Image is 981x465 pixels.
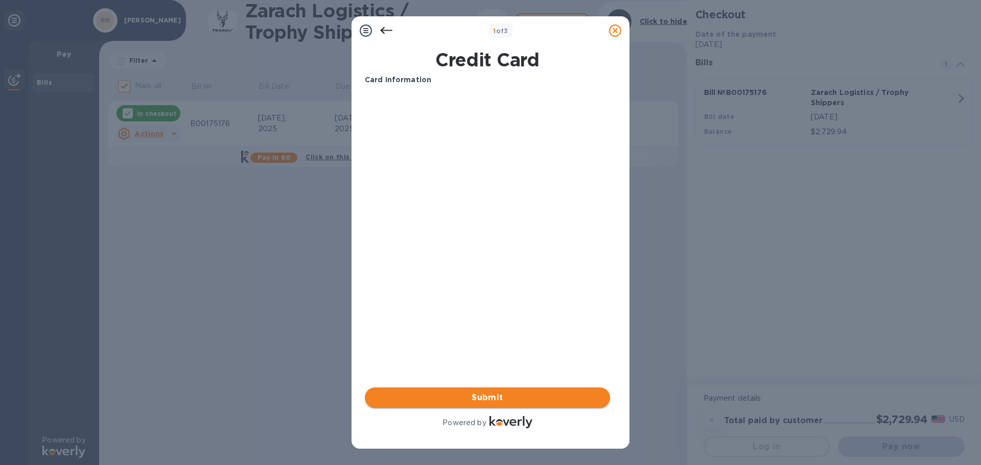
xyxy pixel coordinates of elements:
span: Submit [373,391,602,404]
span: 1 [493,27,496,35]
iframe: Your browser does not support iframes [365,93,610,247]
button: Submit [365,387,610,408]
h1: Credit Card [361,49,614,70]
b: of 3 [493,27,508,35]
p: Powered by [442,418,486,428]
b: Card Information [365,76,431,84]
img: Logo [489,416,532,428]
